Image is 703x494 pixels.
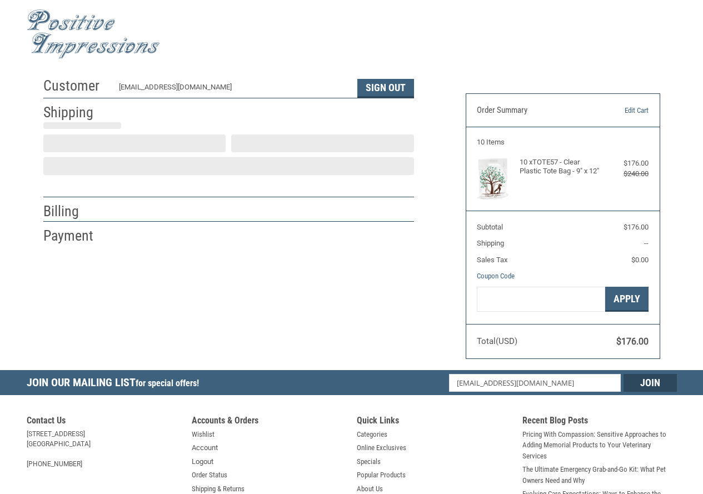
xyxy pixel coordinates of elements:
a: Pricing With Compassion: Sensitive Approaches to Adding Memorial Products to Your Veterinary Serv... [522,429,677,462]
a: The Ultimate Emergency Grab-and-Go Kit: What Pet Owners Need and Why [522,464,677,486]
h3: Order Summary [477,105,594,116]
span: Sales Tax [477,256,507,264]
h4: 10 x TOTE57 - Clear Plastic Tote Bag - 9" x 12" [520,158,603,176]
span: for special offers! [136,378,199,388]
a: Edit Cart [594,105,649,116]
img: Positive Impressions [27,9,160,59]
span: $0.00 [631,256,649,264]
button: Apply [605,287,649,312]
h5: Recent Blog Posts [522,415,677,429]
h5: Join Our Mailing List [27,370,205,398]
h5: Contact Us [27,415,181,429]
address: [STREET_ADDRESS] [GEOGRAPHIC_DATA] [PHONE_NUMBER] [27,429,181,469]
input: Gift Certificate or Coupon Code [477,287,605,312]
a: Coupon Code [477,272,515,280]
div: [EMAIL_ADDRESS][DOMAIN_NAME] [119,82,346,98]
span: $176.00 [624,223,649,231]
a: Wishlist [192,429,215,440]
a: Account [192,442,218,453]
div: $176.00 [606,158,649,169]
span: Subtotal [477,223,503,231]
span: -- [644,239,649,247]
a: Specials [357,456,381,467]
div: $240.00 [606,168,649,179]
h3: 10 Items [477,138,649,147]
input: Join [624,374,677,392]
a: Order Status [192,470,227,481]
a: Categories [357,429,387,440]
h5: Quick Links [357,415,511,429]
span: $176.00 [616,336,649,347]
a: Logout [192,456,213,467]
h5: Accounts & Orders [192,415,346,429]
input: Email [449,374,621,392]
span: Total (USD) [477,336,517,346]
span: Shipping [477,239,504,247]
h2: Customer [43,77,108,95]
a: Popular Products [357,470,406,481]
button: Sign Out [357,79,414,98]
h2: Payment [43,227,108,245]
h2: Billing [43,202,108,221]
a: Online Exclusives [357,442,406,453]
h2: Shipping [43,103,108,122]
